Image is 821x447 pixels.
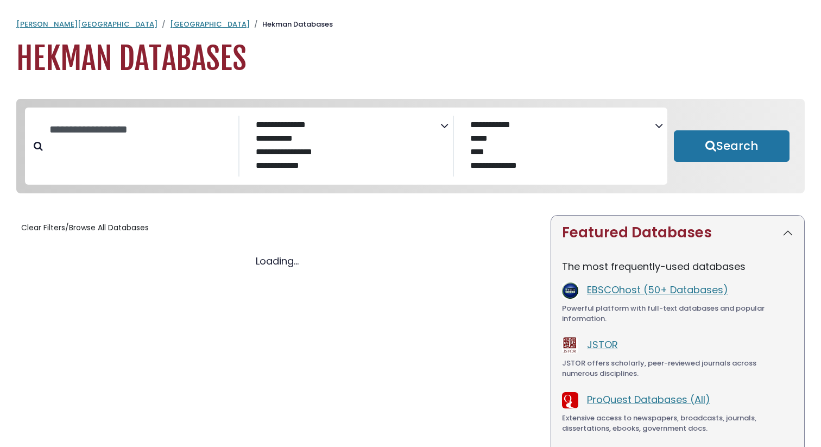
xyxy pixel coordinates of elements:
button: Clear Filters/Browse All Databases [16,219,154,236]
nav: breadcrumb [16,19,805,30]
select: Database Vendors Filter [463,117,655,177]
select: Database Subject Filter [248,117,440,177]
div: Powerful platform with full-text databases and popular information. [562,303,793,324]
div: Loading... [16,254,538,268]
a: ProQuest Databases (All) [587,393,710,406]
a: EBSCOhost (50+ Databases) [587,283,728,297]
div: Extensive access to newspapers, broadcasts, journals, dissertations, ebooks, government docs. [562,413,793,434]
nav: Search filters [16,99,805,194]
input: Search database by title or keyword [43,121,238,138]
div: JSTOR offers scholarly, peer-reviewed journals across numerous disciplines. [562,358,793,379]
button: Featured Databases [551,216,804,250]
button: Submit for Search Results [674,130,790,162]
a: [PERSON_NAME][GEOGRAPHIC_DATA] [16,19,157,29]
a: [GEOGRAPHIC_DATA] [170,19,250,29]
li: Hekman Databases [250,19,333,30]
h1: Hekman Databases [16,41,805,77]
p: The most frequently-used databases [562,259,793,274]
a: JSTOR [587,338,618,351]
